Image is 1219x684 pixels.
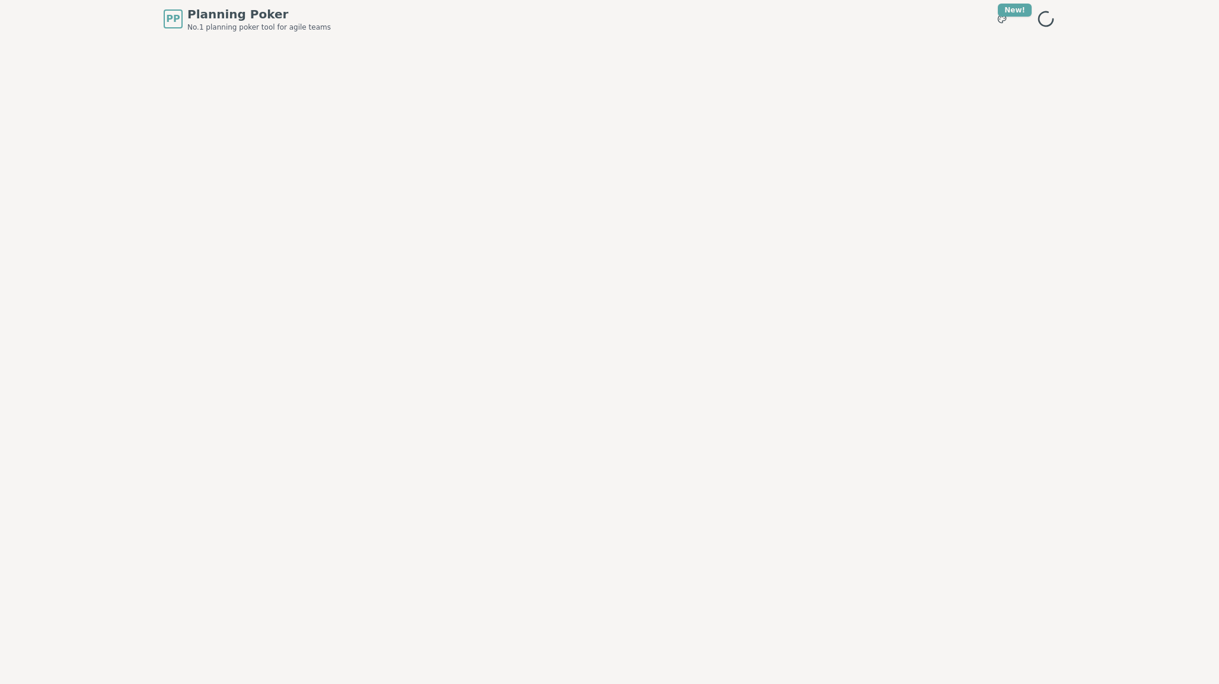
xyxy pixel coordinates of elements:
span: PP [166,12,180,26]
span: Planning Poker [187,6,331,23]
button: New! [991,8,1013,30]
div: New! [998,4,1032,17]
a: PPPlanning PokerNo.1 planning poker tool for agile teams [164,6,331,32]
span: No.1 planning poker tool for agile teams [187,23,331,32]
